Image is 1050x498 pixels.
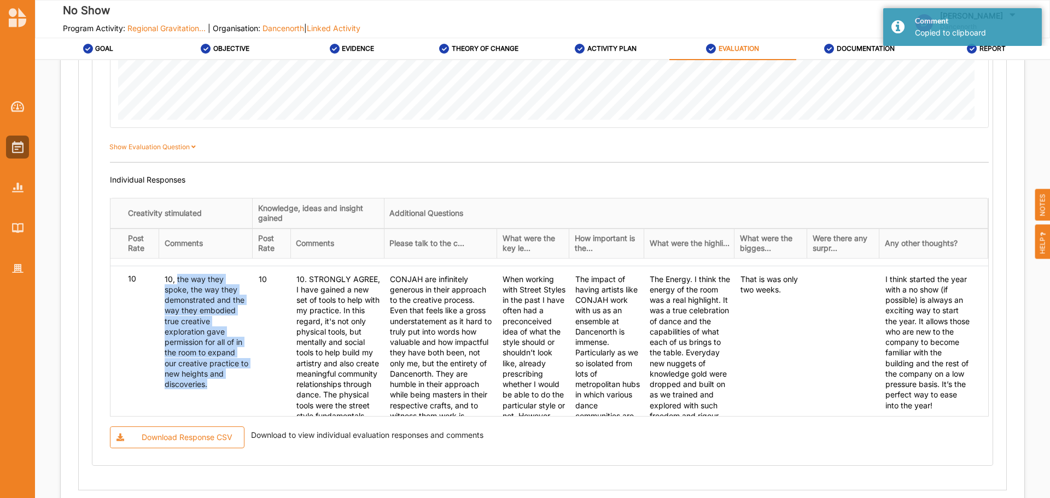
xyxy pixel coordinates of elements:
img: Activities [12,141,24,153]
a: Dashboard [6,95,29,118]
a: Organisation [6,257,29,280]
span: Dancenorth [262,24,304,33]
span: Linked Activity [307,24,360,33]
label: Program Activity: | Organisation: | [63,24,360,33]
div: 10, the way they spoke, the way they demonstrated and the way they embodied true creative explora... [165,274,249,390]
img: Organisation [12,264,24,273]
div: Comments [296,238,380,248]
div: I think started the year with a no show (if possible) is always an exciting way to start the year... [885,274,971,411]
label: ACTIVITY PLAN [587,44,637,53]
div: Download to view individual evaluation responses and comments [247,426,484,448]
div: What were the bigges... [740,233,803,253]
label: EVIDENCE [342,44,374,53]
a: Library [6,216,29,239]
div: What were the highli... [650,238,731,248]
div: Individual Responses [110,175,989,185]
div: Post Rate [128,233,155,253]
div: The Energy. I think the energy of the room was a real highlight. It was a true celebration of dan... [650,274,731,474]
label: REPORT [979,44,1006,53]
span: 10 [259,274,267,284]
label: GOAL [95,44,113,53]
th: Knowledge, ideas and insight gained [253,198,384,229]
div: Copied to clipboard [915,28,1034,38]
h4: Comment [915,16,1034,26]
div: That is was only two weeks. [740,274,803,295]
div: What were the key le... [503,233,565,253]
div: Comments [165,238,248,248]
img: Dashboard [11,101,25,112]
label: THEORY OF CHANGE [452,44,518,53]
label: DOCUMENTATION [837,44,895,53]
span: Regional Gravitation... [127,24,206,33]
div: Any other thoughts? [885,238,970,248]
th: Creativity stimulated [110,198,253,229]
label: No Show [63,2,360,20]
a: Reports [6,176,29,199]
label: EVALUATION [719,44,759,53]
img: logo [9,8,26,27]
span: 10 [128,274,136,283]
div: Please talk to the c... [389,238,493,248]
label: OBJECTIVE [213,44,249,53]
img: Reports [12,183,24,192]
button: Download Response CSV [110,426,244,448]
th: Additional Questions [384,198,988,229]
div: Were there any surpr... [813,233,876,253]
label: Show Evaluation Question [109,142,200,152]
div: Download Response CSV [142,432,232,442]
div: How important is the... [575,233,640,253]
a: Activities [6,136,29,159]
div: Post Rate [258,233,287,253]
img: Library [12,223,24,232]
